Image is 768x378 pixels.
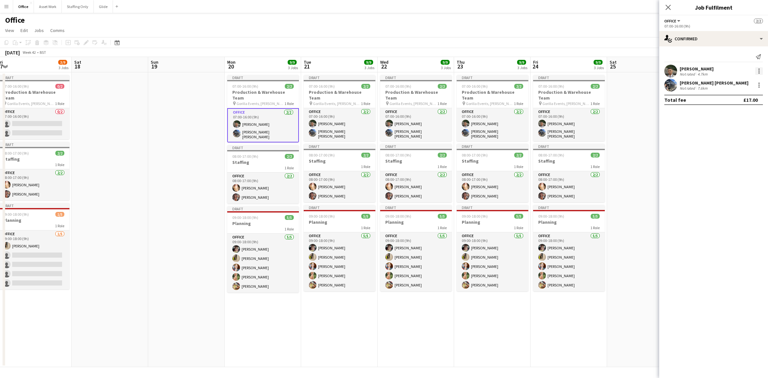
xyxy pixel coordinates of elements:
[533,219,605,225] h3: Planning
[533,75,605,80] div: Draft
[227,234,299,293] app-card-role: Office5/509:00-18:00 (9h)[PERSON_NAME][PERSON_NAME][PERSON_NAME][PERSON_NAME][PERSON_NAME]
[227,159,299,165] h3: Staffing
[591,214,600,219] span: 5/5
[533,144,605,149] div: Draft
[227,108,299,142] app-card-role: Office2/207:00-16:00 (9h)[PERSON_NAME][PERSON_NAME] [PERSON_NAME]
[55,223,64,228] span: 1 Role
[380,171,452,202] app-card-role: Office2/208:00-17:00 (9h)[PERSON_NAME][PERSON_NAME]
[533,75,605,141] div: Draft07:00-16:00 (9h)2/2Production & Warehouse Team Gorilla Events, [PERSON_NAME][GEOGRAPHIC_DATA...
[74,59,81,65] span: Sat
[664,19,681,23] button: Office
[304,108,375,141] app-card-role: Office2/207:00-16:00 (9h)[PERSON_NAME][PERSON_NAME] [PERSON_NAME]
[380,59,388,65] span: Wed
[284,165,294,170] span: 1 Role
[437,225,447,230] span: 1 Role
[226,63,236,70] span: 20
[457,219,528,225] h3: Planning
[303,63,311,70] span: 21
[379,63,388,70] span: 22
[664,97,686,103] div: Total fee
[743,97,758,103] div: £17.00
[590,164,600,169] span: 1 Role
[462,153,488,157] span: 08:00-17:00 (9h)
[441,65,451,70] div: 3 Jobs
[380,108,452,141] app-card-role: Office2/207:00-16:00 (9h)[PERSON_NAME][PERSON_NAME] [PERSON_NAME]
[385,214,411,219] span: 09:00-18:00 (9h)
[380,75,452,141] app-job-card: Draft07:00-16:00 (9h)2/2Production & Warehouse Team Gorilla Events, [PERSON_NAME][GEOGRAPHIC_DATA...
[533,171,605,202] app-card-role: Office2/208:00-17:00 (9h)[PERSON_NAME][PERSON_NAME]
[438,214,447,219] span: 5/5
[361,225,370,230] span: 1 Role
[48,26,67,35] a: Comms
[18,26,30,35] a: Edit
[466,101,514,106] span: Gorilla Events, [PERSON_NAME][GEOGRAPHIC_DATA], [GEOGRAPHIC_DATA], [GEOGRAPHIC_DATA]
[304,144,375,202] app-job-card: Draft08:00-17:00 (9h)2/2Staffing1 RoleOffice2/208:00-17:00 (9h)[PERSON_NAME][PERSON_NAME]
[227,173,299,204] app-card-role: Office2/208:00-17:00 (9h)[PERSON_NAME][PERSON_NAME]
[50,28,65,33] span: Comms
[696,86,709,91] div: 7.6km
[462,214,488,219] span: 09:00-18:00 (9h)
[514,214,523,219] span: 5/5
[58,60,67,65] span: 3/9
[533,205,605,291] div: Draft09:00-18:00 (9h)5/5Planning1 RoleOffice5/509:00-18:00 (9h)[PERSON_NAME][PERSON_NAME][PERSON_...
[284,227,294,231] span: 1 Role
[533,232,605,291] app-card-role: Office5/509:00-18:00 (9h)[PERSON_NAME][PERSON_NAME][PERSON_NAME][PERSON_NAME][PERSON_NAME]
[664,24,763,28] div: 07:00-16:00 (9h)
[227,89,299,101] h3: Production & Warehouse Team
[533,205,605,210] div: Draft
[380,144,452,202] app-job-card: Draft08:00-17:00 (9h)2/2Staffing1 RoleOffice2/208:00-17:00 (9h)[PERSON_NAME][PERSON_NAME]
[361,153,370,157] span: 2/2
[284,101,294,106] span: 1 Role
[457,75,528,141] app-job-card: Draft07:00-16:00 (9h)2/2Production & Warehouse Team Gorilla Events, [PERSON_NAME][GEOGRAPHIC_DATA...
[385,84,411,89] span: 07:00-16:00 (9h)
[385,153,411,157] span: 08:00-17:00 (9h)
[232,84,258,89] span: 07:00-16:00 (9h)
[285,154,294,159] span: 2/2
[389,101,437,106] span: Gorilla Events, [PERSON_NAME][GEOGRAPHIC_DATA], [GEOGRAPHIC_DATA], [GEOGRAPHIC_DATA]
[594,60,603,65] span: 9/9
[304,205,375,291] div: Draft09:00-18:00 (9h)5/5Planning1 RoleOffice5/509:00-18:00 (9h)[PERSON_NAME][PERSON_NAME][PERSON_...
[380,232,452,291] app-card-role: Office5/509:00-18:00 (9h)[PERSON_NAME][PERSON_NAME][PERSON_NAME][PERSON_NAME][PERSON_NAME]
[94,0,113,13] button: Glide
[227,206,299,211] div: Draft
[285,84,294,89] span: 2/2
[457,108,528,141] app-card-role: Office2/207:00-16:00 (9h)[PERSON_NAME][PERSON_NAME] [PERSON_NAME]
[457,232,528,291] app-card-role: Office5/509:00-18:00 (9h)[PERSON_NAME][PERSON_NAME][PERSON_NAME][PERSON_NAME][PERSON_NAME]
[517,65,527,70] div: 3 Jobs
[55,162,64,167] span: 1 Role
[304,89,375,101] h3: Production & Warehouse Team
[380,205,452,291] app-job-card: Draft09:00-18:00 (9h)5/5Planning1 RoleOffice5/509:00-18:00 (9h)[PERSON_NAME][PERSON_NAME][PERSON_...
[227,221,299,226] h3: Planning
[533,59,538,65] span: Fri
[20,28,28,33] span: Edit
[514,153,523,157] span: 2/2
[437,164,447,169] span: 1 Role
[514,164,523,169] span: 1 Role
[285,215,294,220] span: 5/5
[361,214,370,219] span: 5/5
[532,63,538,70] span: 24
[227,59,236,65] span: Mon
[456,63,465,70] span: 23
[533,144,605,202] div: Draft08:00-17:00 (9h)2/2Staffing1 RoleOffice2/208:00-17:00 (9h)[PERSON_NAME][PERSON_NAME]
[538,214,564,219] span: 09:00-18:00 (9h)
[680,66,714,72] div: [PERSON_NAME]
[457,144,528,202] div: Draft08:00-17:00 (9h)2/2Staffing1 RoleOffice2/208:00-17:00 (9h)[PERSON_NAME][PERSON_NAME]
[55,84,64,89] span: 0/2
[462,84,488,89] span: 07:00-16:00 (9h)
[227,206,299,293] app-job-card: Draft09:00-18:00 (9h)5/5Planning1 RoleOffice5/509:00-18:00 (9h)[PERSON_NAME][PERSON_NAME][PERSON_...
[680,72,696,76] div: Not rated
[304,232,375,291] app-card-role: Office5/509:00-18:00 (9h)[PERSON_NAME][PERSON_NAME][PERSON_NAME][PERSON_NAME][PERSON_NAME]
[364,60,373,65] span: 9/9
[380,158,452,164] h3: Staffing
[227,75,299,80] div: Draft
[3,212,29,217] span: 09:00-18:00 (9h)
[304,75,375,80] div: Draft
[457,75,528,80] div: Draft
[361,84,370,89] span: 2/2
[457,205,528,291] app-job-card: Draft09:00-18:00 (9h)5/5Planning1 RoleOffice5/509:00-18:00 (9h)[PERSON_NAME][PERSON_NAME][PERSON_...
